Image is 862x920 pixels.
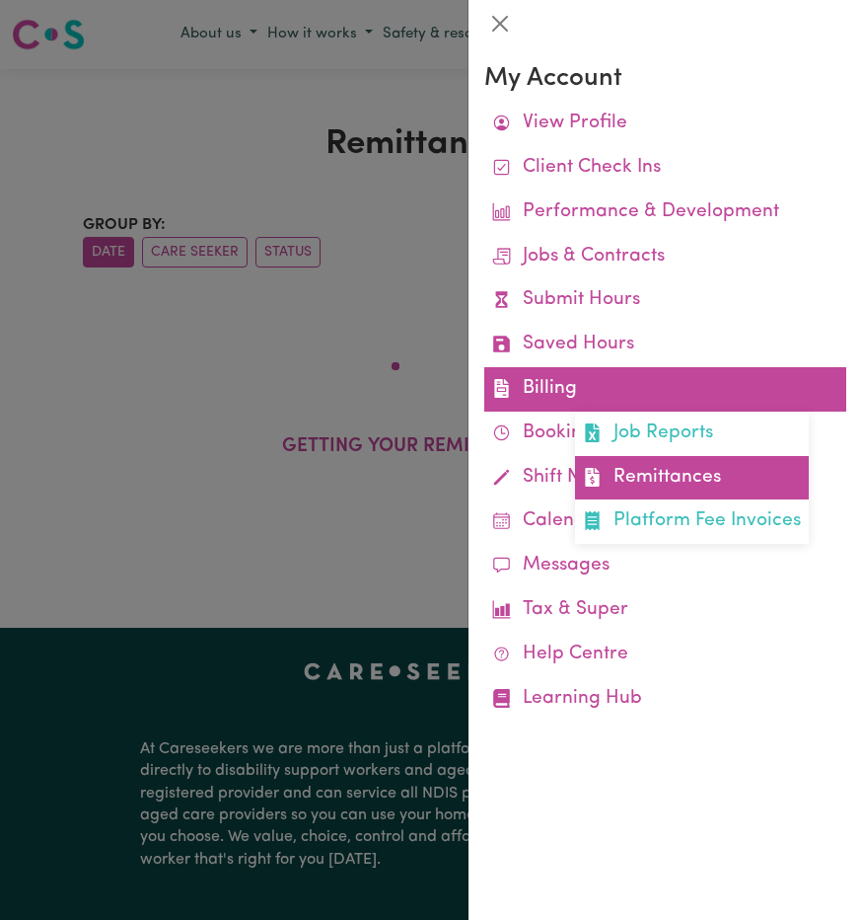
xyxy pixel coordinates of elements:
[484,412,846,456] a: Bookings
[575,412,809,456] a: Job Reports
[575,456,809,500] a: Remittances
[484,278,846,323] a: Submit Hours
[484,191,846,235] a: Performance & Development
[484,677,846,722] a: Learning Hub
[484,499,846,544] a: Calendar
[484,544,846,588] a: Messages
[484,456,846,500] a: Shift Notes
[484,146,846,191] a: Client Check Ins
[484,102,846,146] a: View Profile
[484,323,846,367] a: Saved Hours
[484,633,846,677] a: Help Centre
[484,367,846,412] a: BillingJob ReportsRemittancesPlatform Fee Invoices
[484,588,846,633] a: Tax & Super
[484,235,846,279] a: Jobs & Contracts
[484,8,516,39] button: Close
[484,63,846,94] h3: My Account
[575,499,809,544] a: Platform Fee Invoices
